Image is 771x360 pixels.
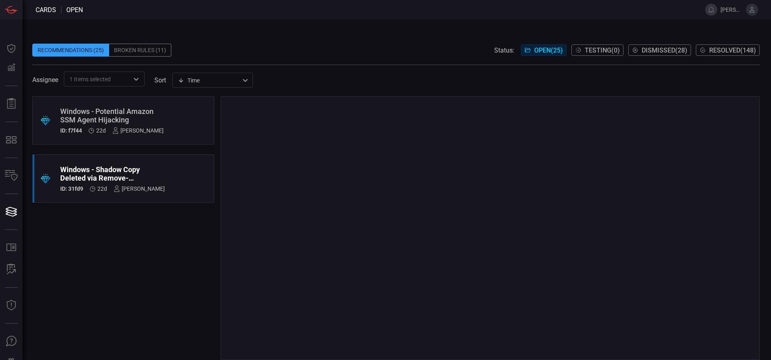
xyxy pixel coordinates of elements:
[696,44,760,56] button: Resolved(148)
[32,44,109,57] div: Recommendations (25)
[60,127,82,134] h5: ID: f7f44
[66,6,83,14] span: open
[494,46,514,54] span: Status:
[60,165,165,182] div: Windows - Shadow Copy Deleted via Remove-CimInstance
[2,94,21,114] button: Reports
[2,260,21,279] button: ALERT ANALYSIS
[114,185,165,192] div: [PERSON_NAME]
[97,185,107,192] span: Jul 27, 2025 10:12 AM
[2,296,21,315] button: Threat Intelligence
[2,58,21,78] button: Detections
[2,166,21,185] button: Inventory
[154,76,166,84] label: sort
[178,76,240,84] div: Time
[2,39,21,58] button: Dashboard
[36,6,56,14] span: Cards
[534,46,563,54] span: Open ( 25 )
[2,202,21,221] button: Cards
[642,46,687,54] span: Dismissed ( 28 )
[709,46,756,54] span: Resolved ( 148 )
[60,107,164,124] div: Windows - Potential Amazon SSM Agent Hijacking
[112,127,164,134] div: [PERSON_NAME]
[131,74,142,85] button: Open
[628,44,691,56] button: Dismissed(28)
[2,130,21,149] button: MITRE - Detection Posture
[585,46,620,54] span: Testing ( 0 )
[2,238,21,257] button: Rule Catalog
[109,44,171,57] div: Broken Rules (11)
[571,44,624,56] button: Testing(0)
[521,44,567,56] button: Open(25)
[96,127,106,134] span: Jul 27, 2025 10:12 AM
[32,76,58,84] span: Assignee
[720,6,743,13] span: [PERSON_NAME].[PERSON_NAME]
[2,332,21,351] button: Ask Us A Question
[70,75,111,83] span: 1 Items selected
[60,185,83,192] h5: ID: 31fd9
